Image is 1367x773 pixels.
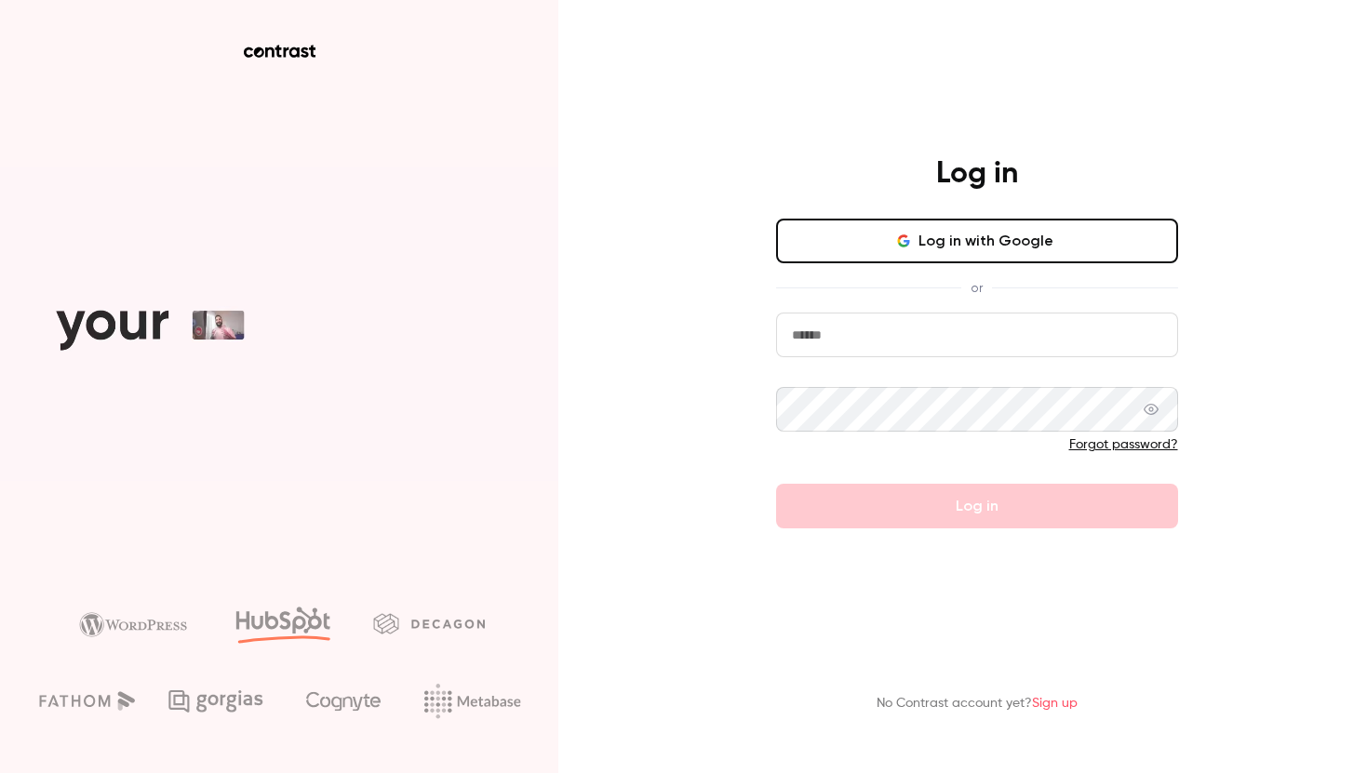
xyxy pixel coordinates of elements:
[877,694,1078,713] p: No Contrast account yet?
[1069,438,1178,451] a: Forgot password?
[961,278,992,298] span: or
[776,219,1178,263] button: Log in with Google
[373,613,485,633] img: decagon
[1032,697,1078,710] a: Sign up
[936,155,1018,193] h4: Log in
